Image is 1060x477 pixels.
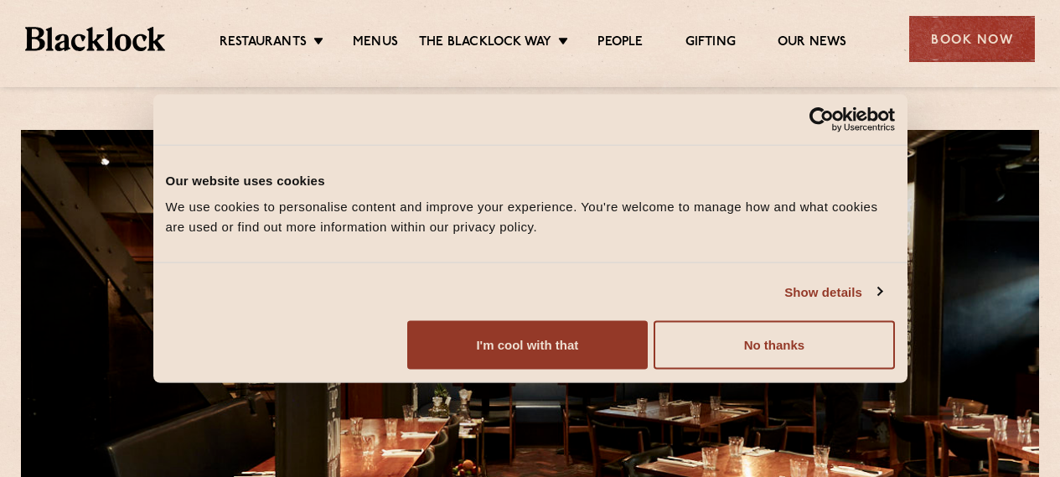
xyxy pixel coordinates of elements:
button: No thanks [654,321,894,370]
a: People [597,34,643,53]
a: The Blacklock Way [419,34,551,53]
a: Our News [778,34,847,53]
div: Our website uses cookies [166,170,895,190]
a: Restaurants [220,34,307,53]
a: Usercentrics Cookiebot - opens in a new window [748,106,895,132]
a: Menus [353,34,398,53]
a: Gifting [685,34,736,53]
button: I'm cool with that [407,321,648,370]
a: Show details [784,282,882,302]
img: BL_Textured_Logo-footer-cropped.svg [25,27,165,50]
div: Book Now [909,16,1035,62]
div: We use cookies to personalise content and improve your experience. You're welcome to manage how a... [166,197,895,237]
